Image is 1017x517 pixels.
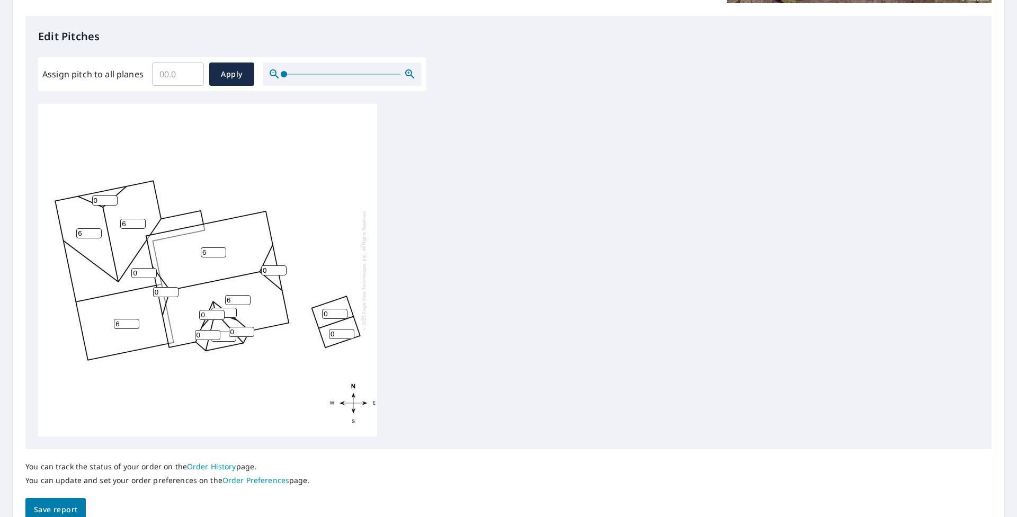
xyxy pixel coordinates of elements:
span: Apply [218,68,246,81]
p: You can update and set your order preferences on the page. [25,476,310,485]
label: Assign pitch to all planes [42,68,144,81]
a: Order History [187,461,236,471]
p: You can track the status of your order on the page. [25,462,310,471]
input: 00.0 [152,59,204,89]
span: Save report [34,503,77,516]
button: Apply [209,63,254,86]
a: Order Preferences [222,475,289,485]
p: Edit Pitches [38,29,979,44]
